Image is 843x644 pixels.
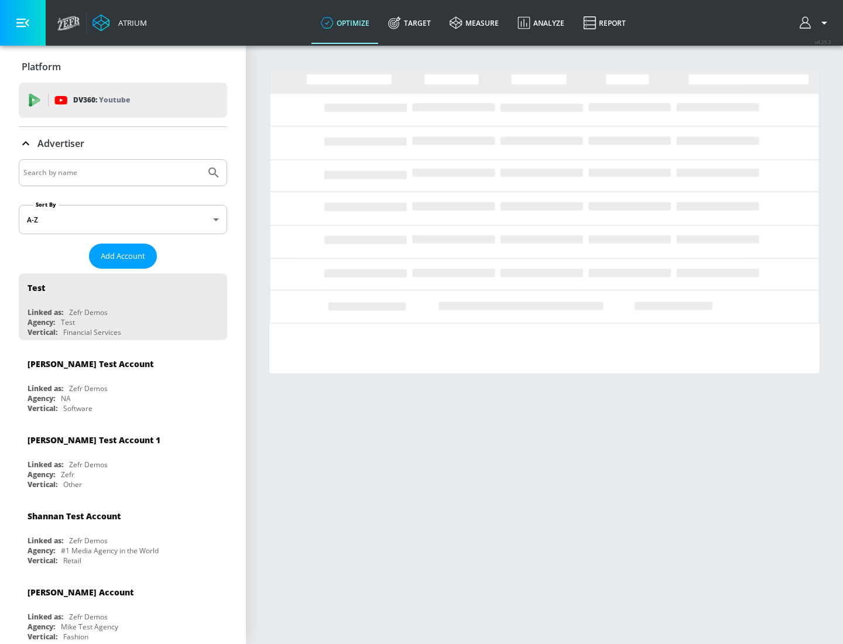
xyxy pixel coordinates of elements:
[28,317,55,327] div: Agency:
[28,282,45,293] div: Test
[61,470,74,479] div: Zefr
[19,50,227,83] div: Platform
[28,536,63,546] div: Linked as:
[28,612,63,622] div: Linked as:
[28,470,55,479] div: Agency:
[101,249,145,263] span: Add Account
[69,307,108,317] div: Zefr Demos
[19,127,227,160] div: Advertiser
[508,2,574,44] a: Analyze
[19,205,227,234] div: A-Z
[28,546,55,556] div: Agency:
[28,632,57,642] div: Vertical:
[63,632,88,642] div: Fashion
[28,511,121,522] div: Shannan Test Account
[28,460,63,470] div: Linked as:
[28,434,160,446] div: [PERSON_NAME] Test Account 1
[61,393,71,403] div: NA
[19,273,227,340] div: TestLinked as:Zefr DemosAgency:TestVertical:Financial Services
[37,137,84,150] p: Advertiser
[19,502,227,568] div: Shannan Test AccountLinked as:Zefr DemosAgency:#1 Media Agency in the WorldVertical:Retail
[28,479,57,489] div: Vertical:
[28,307,63,317] div: Linked as:
[28,393,55,403] div: Agency:
[69,383,108,393] div: Zefr Demos
[19,426,227,492] div: [PERSON_NAME] Test Account 1Linked as:Zefr DemosAgency:ZefrVertical:Other
[69,460,108,470] div: Zefr Demos
[63,327,121,337] div: Financial Services
[23,165,201,180] input: Search by name
[61,317,75,327] div: Test
[574,2,635,44] a: Report
[61,546,159,556] div: #1 Media Agency in the World
[61,622,118,632] div: Mike Test Agency
[28,403,57,413] div: Vertical:
[63,479,82,489] div: Other
[92,14,147,32] a: Atrium
[379,2,440,44] a: Target
[28,358,153,369] div: [PERSON_NAME] Test Account
[19,83,227,118] div: DV360: Youtube
[63,556,81,566] div: Retail
[28,587,133,598] div: [PERSON_NAME] Account
[440,2,508,44] a: measure
[69,612,108,622] div: Zefr Demos
[99,94,130,106] p: Youtube
[69,536,108,546] div: Zefr Demos
[73,94,130,107] p: DV360:
[28,383,63,393] div: Linked as:
[28,622,55,632] div: Agency:
[19,350,227,416] div: [PERSON_NAME] Test AccountLinked as:Zefr DemosAgency:NAVertical:Software
[33,201,59,208] label: Sort By
[311,2,379,44] a: optimize
[28,556,57,566] div: Vertical:
[815,39,831,45] span: v 4.25.2
[22,60,61,73] p: Platform
[63,403,92,413] div: Software
[114,18,147,28] div: Atrium
[89,244,157,269] button: Add Account
[28,327,57,337] div: Vertical:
